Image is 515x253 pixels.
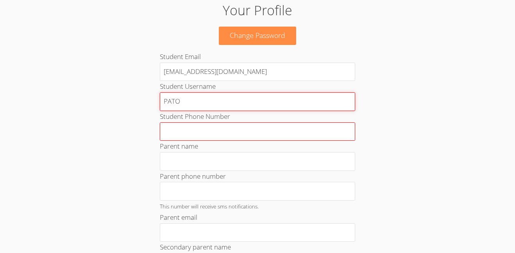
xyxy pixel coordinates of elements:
[118,0,397,20] h1: Your Profile
[160,112,230,121] label: Student Phone Number
[219,27,296,45] a: Change Password
[160,142,198,151] label: Parent name
[160,213,197,222] label: Parent email
[160,172,226,181] label: Parent phone number
[160,52,201,61] label: Student Email
[160,203,259,210] small: This number will receive sms notifications.
[160,82,216,91] label: Student Username
[160,242,231,251] label: Secondary parent name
